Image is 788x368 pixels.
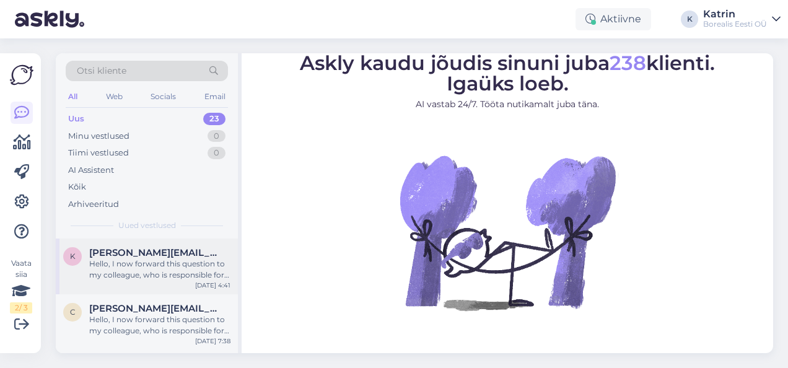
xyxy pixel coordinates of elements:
div: Minu vestlused [68,130,129,142]
span: Cathy.peterson@mail.ee [89,303,218,314]
div: 2 / 3 [10,302,32,313]
div: Kõik [68,181,86,193]
span: Askly kaudu jõudis sinuni juba klienti. Igaüks loeb. [300,51,715,95]
div: Vaata siia [10,258,32,313]
div: Socials [148,89,178,105]
div: Arhiveeritud [68,198,119,211]
div: All [66,89,80,105]
div: Borealis Eesti OÜ [703,19,767,29]
div: Hello, I now forward this question to my colleague, who is responsible for this. The reply will b... [89,258,230,281]
span: K [70,252,76,261]
div: 23 [203,113,225,125]
span: 238 [610,51,646,75]
div: Aktiivne [576,8,651,30]
span: C [70,307,76,317]
div: Web [103,89,125,105]
div: AI Assistent [68,164,114,177]
img: No Chat active [396,121,619,344]
div: Hello, I now forward this question to my colleague, who is responsible for this. The reply will b... [89,314,230,336]
div: Email [202,89,228,105]
div: [DATE] 4:41 [195,281,230,290]
div: 0 [208,147,225,159]
div: K [681,11,698,28]
span: Otsi kliente [77,64,126,77]
div: [DATE] 7:38 [195,336,230,346]
p: AI vastab 24/7. Tööta nutikamalt juba täna. [300,98,715,111]
div: Tiimi vestlused [68,147,129,159]
img: Askly Logo [10,63,33,87]
div: Uus [68,113,84,125]
div: Katrin [703,9,767,19]
a: KatrinBorealis Eesti OÜ [703,9,781,29]
span: Katre.helde@gmail.com [89,247,218,258]
div: 0 [208,130,225,142]
span: Uued vestlused [118,220,176,231]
